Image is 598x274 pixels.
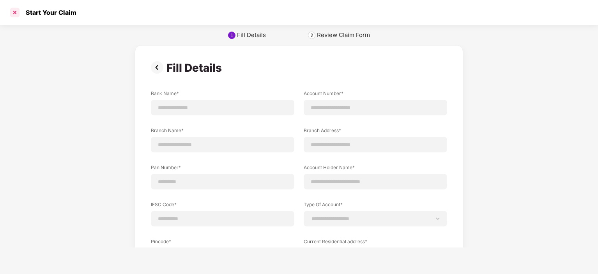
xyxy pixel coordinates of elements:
[151,238,294,248] label: Pincode*
[304,90,447,100] label: Account Number*
[151,90,294,100] label: Bank Name*
[151,61,166,74] img: svg+xml;base64,PHN2ZyBpZD0iUHJldi0zMngzMiIgeG1sbnM9Imh0dHA6Ly93d3cudzMub3JnLzIwMDAvc3ZnIiB3aWR0aD...
[310,32,313,38] div: 2
[151,201,294,211] label: IFSC Code*
[304,238,447,248] label: Current Residential address*
[151,127,294,137] label: Branch Name*
[304,127,447,137] label: Branch Address*
[21,9,76,16] div: Start Your Claim
[151,164,294,174] label: Pan Number*
[166,61,225,74] div: Fill Details
[304,164,447,174] label: Account Holder Name*
[230,32,234,38] div: 1
[237,31,266,39] div: Fill Details
[317,31,370,39] div: Review Claim Form
[304,201,447,211] label: Type Of Account*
